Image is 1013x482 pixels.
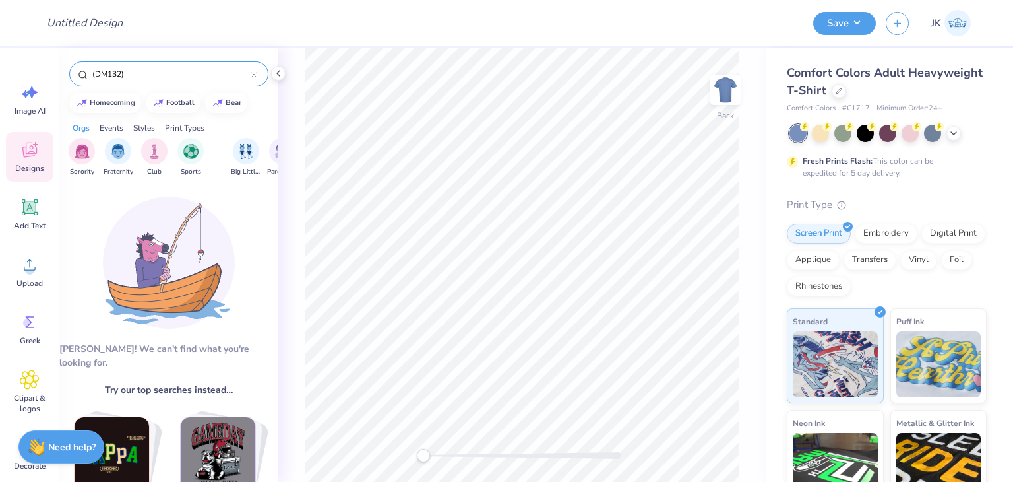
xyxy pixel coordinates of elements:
[104,138,133,177] button: filter button
[205,93,247,113] button: bear
[105,383,233,397] span: Try our top searches instead…
[165,122,204,134] div: Print Types
[275,144,290,159] img: Parent's Weekend Image
[900,250,937,270] div: Vinyl
[787,277,851,296] div: Rhinestones
[183,144,199,159] img: Sports Image
[20,335,40,346] span: Greek
[876,103,942,114] span: Minimum Order: 24 +
[177,138,204,177] button: filter button
[70,167,94,177] span: Sorority
[133,122,155,134] div: Styles
[111,144,125,159] img: Fraternity Image
[931,16,941,31] span: JK
[417,449,430,462] div: Accessibility label
[141,138,168,177] button: filter button
[59,342,278,370] div: [PERSON_NAME]! We can't find what you're looking for.
[147,144,162,159] img: Club Image
[147,167,162,177] span: Club
[787,103,836,114] span: Comfort Colors
[944,10,971,36] img: Jahanavi Karoria
[239,144,253,159] img: Big Little Reveal Image
[48,441,96,454] strong: Need help?
[793,416,825,430] span: Neon Ink
[787,197,987,213] div: Print Type
[712,77,739,103] img: Back
[77,99,87,107] img: trend_line.gif
[14,461,46,471] span: Decorate
[941,250,972,270] div: Foil
[813,12,876,35] button: Save
[153,99,164,107] img: trend_line.gif
[925,10,977,36] a: JK
[75,144,90,159] img: Sorority Image
[166,99,195,106] div: football
[15,163,44,174] span: Designs
[100,122,123,134] div: Events
[787,65,983,98] span: Comfort Colors Adult Heavyweight T-Shirt
[141,138,168,177] div: filter for Club
[14,221,46,231] span: Add Text
[15,106,46,116] span: Image AI
[231,138,261,177] div: filter for Big Little Reveal
[177,138,204,177] div: filter for Sports
[91,67,251,81] input: Try "Alpha"
[267,167,297,177] span: Parent's Weekend
[267,138,297,177] button: filter button
[896,331,981,397] img: Puff Ink
[90,99,135,106] div: homecoming
[793,331,878,397] img: Standard
[104,138,133,177] div: filter for Fraternity
[842,103,870,114] span: # C1717
[226,99,241,106] div: bear
[8,393,51,414] span: Clipart & logos
[803,156,873,166] strong: Fresh Prints Flash:
[69,138,95,177] button: filter button
[267,138,297,177] div: filter for Parent's Weekend
[787,224,851,244] div: Screen Print
[73,122,90,134] div: Orgs
[231,138,261,177] button: filter button
[921,224,985,244] div: Digital Print
[146,93,200,113] button: football
[16,278,43,289] span: Upload
[855,224,917,244] div: Embroidery
[896,314,924,328] span: Puff Ink
[844,250,896,270] div: Transfers
[803,155,965,179] div: This color can be expedited for 5 day delivery.
[181,167,201,177] span: Sports
[104,167,133,177] span: Fraternity
[231,167,261,177] span: Big Little Reveal
[787,250,840,270] div: Applique
[69,93,141,113] button: homecoming
[36,10,133,36] input: Untitled Design
[212,99,223,107] img: trend_line.gif
[69,138,95,177] div: filter for Sorority
[793,314,828,328] span: Standard
[896,416,974,430] span: Metallic & Glitter Ink
[717,110,734,121] div: Back
[103,197,235,329] img: Loading...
